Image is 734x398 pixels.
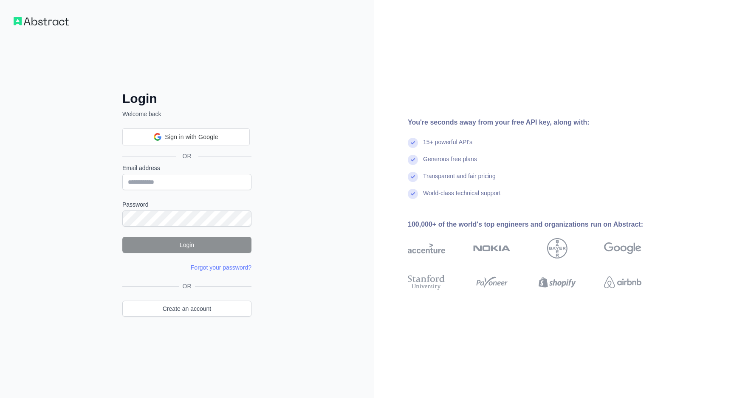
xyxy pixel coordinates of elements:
div: Sign in with Google [122,128,250,145]
div: Transparent and fair pricing [423,172,496,189]
a: Forgot your password? [191,264,251,271]
h2: Login [122,91,251,106]
img: stanford university [408,273,445,292]
div: 15+ powerful API's [423,138,472,155]
p: Welcome back [122,110,251,118]
img: payoneer [473,273,511,292]
span: OR [176,152,198,160]
img: shopify [539,273,576,292]
img: airbnb [604,273,641,292]
img: google [604,238,641,259]
a: Create an account [122,301,251,317]
span: Sign in with Google [165,133,218,142]
label: Password [122,200,251,209]
img: accenture [408,238,445,259]
label: Email address [122,164,251,172]
img: check mark [408,155,418,165]
span: OR [179,282,195,290]
img: nokia [473,238,511,259]
img: bayer [547,238,567,259]
div: You're seconds away from your free API key, along with: [408,117,669,128]
div: Generous free plans [423,155,477,172]
img: Workflow [14,17,69,26]
div: World-class technical support [423,189,501,206]
img: check mark [408,189,418,199]
button: Login [122,237,251,253]
div: 100,000+ of the world's top engineers and organizations run on Abstract: [408,219,669,230]
img: check mark [408,172,418,182]
img: check mark [408,138,418,148]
